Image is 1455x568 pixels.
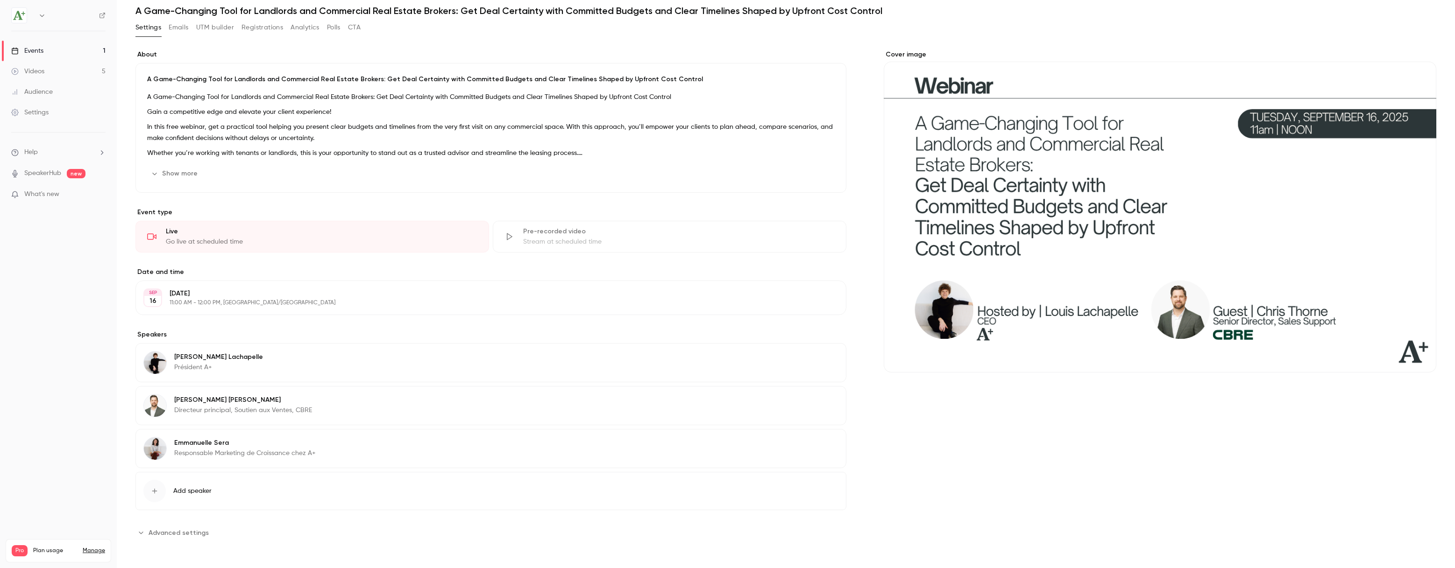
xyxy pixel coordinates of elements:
[147,91,835,103] p: A Game-Changing Tool for Landlords and Commercial Real Estate Brokers: Get Deal Certainty with Co...
[170,289,797,298] p: [DATE]
[348,20,361,35] button: CTA
[196,20,234,35] button: UTM builder
[174,363,263,372] p: Président A+
[135,50,846,59] label: About
[144,351,166,374] img: Louis Lachapelle
[135,429,846,468] div: Emmanuelle SeraEmmanuelle SeraResponsable Marketing de Croissance chez A+
[144,394,166,417] img: Chris Thorne
[523,227,835,236] div: Pre-recorded video
[67,169,85,178] span: new
[135,221,489,252] div: LiveGo live at scheduled time
[144,289,161,296] div: SEP
[149,528,209,538] span: Advanced settings
[135,386,846,425] div: Chris Thorne[PERSON_NAME] [PERSON_NAME]Directeur principal, Soutien aux Ventes, CBRE
[147,75,835,84] p: A Game-Changing Tool for Landlords and Commercial Real Estate Brokers: Get Deal Certainty with Co...
[147,166,203,181] button: Show more
[166,227,477,236] div: Live
[11,67,44,76] div: Videos
[24,147,38,157] span: Help
[147,106,835,118] p: Gain a competitive edge and elevate your client experience!
[523,237,835,246] div: Stream at scheduled time
[11,46,43,56] div: Events
[173,486,212,496] span: Add speaker
[174,438,316,448] p: Emmanuelle Sera
[24,168,61,178] a: SpeakerHub
[170,299,797,307] p: 11:00 AM - 12:00 PM, [GEOGRAPHIC_DATA]/[GEOGRAPHIC_DATA]
[135,330,846,339] label: Speakers
[135,472,846,510] button: Add speaker
[24,189,59,199] span: What's new
[135,208,846,217] p: Event type
[169,20,188,35] button: Emails
[241,20,283,35] button: Registrations
[149,296,156,306] p: 16
[327,20,341,35] button: Polls
[174,449,316,458] p: Responsable Marketing de Croissance chez A+
[144,437,166,460] img: Emmanuelle Sera
[11,147,106,157] li: help-dropdown-opener
[291,20,319,35] button: Analytics
[33,547,77,554] span: Plan usage
[135,343,846,382] div: Louis Lachapelle[PERSON_NAME] LachapellePrésident A+
[884,50,1436,372] section: Cover image
[884,50,1436,59] label: Cover image
[174,406,312,415] p: Directeur principal, Soutien aux Ventes, CBRE
[166,237,477,246] div: Go live at scheduled time
[135,20,161,35] button: Settings
[135,5,1436,16] h1: A Game-Changing Tool for Landlords and Commercial Real Estate Brokers: Get Deal Certainty with Co...
[135,525,846,540] section: Advanced settings
[135,525,214,540] button: Advanced settings
[12,545,28,556] span: Pro
[493,221,846,252] div: Pre-recorded videoStream at scheduled time
[83,547,105,554] a: Manage
[135,267,846,277] label: Date and time
[174,395,312,405] p: [PERSON_NAME] [PERSON_NAME]
[147,121,835,144] p: In this free webinar, get a practical tool helping you present clear budgets and timelines from t...
[11,87,53,97] div: Audience
[174,352,263,362] p: [PERSON_NAME] Lachapelle
[11,108,49,117] div: Settings
[147,147,835,159] p: Whether you’re working with tenants or landlords, this is your opportunity to stand out as a trus...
